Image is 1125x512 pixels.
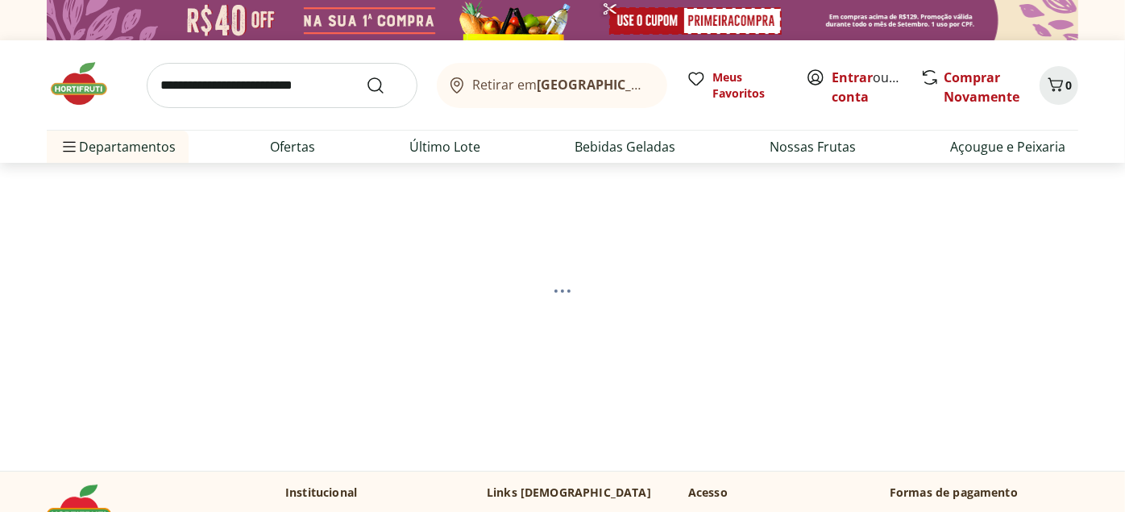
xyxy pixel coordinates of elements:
p: Links [DEMOGRAPHIC_DATA] [487,485,651,501]
b: [GEOGRAPHIC_DATA]/[GEOGRAPHIC_DATA] [538,76,809,94]
img: Hortifruti [47,60,127,108]
a: Nossas Frutas [770,137,856,156]
button: Submit Search [366,76,405,95]
a: Último Lote [409,137,480,156]
span: Departamentos [60,127,176,166]
a: Entrar [832,69,873,86]
p: Formas de pagamento [890,485,1078,501]
input: search [147,63,417,108]
span: Meus Favoritos [712,69,787,102]
a: Criar conta [832,69,920,106]
a: Bebidas Geladas [575,137,675,156]
a: Açougue e Peixaria [950,137,1065,156]
button: Menu [60,127,79,166]
a: Ofertas [270,137,315,156]
a: Meus Favoritos [687,69,787,102]
button: Carrinho [1040,66,1078,105]
p: Acesso [688,485,728,501]
a: Comprar Novamente [944,69,1019,106]
span: Retirar em [473,77,651,92]
button: Retirar em[GEOGRAPHIC_DATA]/[GEOGRAPHIC_DATA] [437,63,667,108]
span: ou [832,68,903,106]
span: 0 [1065,77,1072,93]
p: Institucional [285,485,357,501]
